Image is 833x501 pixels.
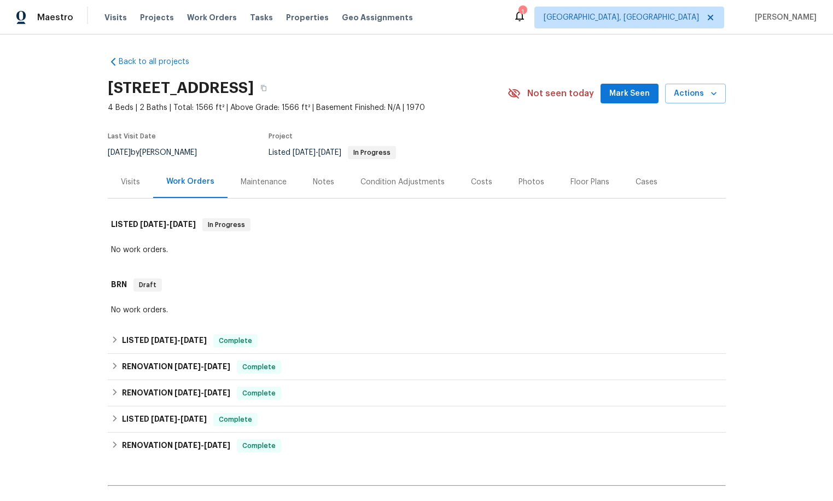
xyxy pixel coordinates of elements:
[111,244,723,255] div: No work orders.
[108,433,726,459] div: RENOVATION [DATE]-[DATE]Complete
[140,220,166,228] span: [DATE]
[140,12,174,23] span: Projects
[108,328,726,354] div: LISTED [DATE]-[DATE]Complete
[286,12,329,23] span: Properties
[293,149,341,156] span: -
[471,177,492,188] div: Costs
[122,413,207,426] h6: LISTED
[121,177,140,188] div: Visits
[174,441,230,449] span: -
[601,84,659,104] button: Mark Seen
[293,149,316,156] span: [DATE]
[180,336,207,344] span: [DATE]
[665,84,726,104] button: Actions
[108,133,156,139] span: Last Visit Date
[166,176,214,187] div: Work Orders
[674,87,717,101] span: Actions
[108,146,210,159] div: by [PERSON_NAME]
[108,56,213,67] a: Back to all projects
[238,362,280,372] span: Complete
[104,12,127,23] span: Visits
[360,177,445,188] div: Condition Adjustments
[108,207,726,242] div: LISTED [DATE]-[DATE]In Progress
[140,220,196,228] span: -
[318,149,341,156] span: [DATE]
[111,218,196,231] h6: LISTED
[313,177,334,188] div: Notes
[108,406,726,433] div: LISTED [DATE]-[DATE]Complete
[108,83,254,94] h2: [STREET_ADDRESS]
[203,219,249,230] span: In Progress
[151,415,207,423] span: -
[269,149,396,156] span: Listed
[151,336,177,344] span: [DATE]
[519,177,544,188] div: Photos
[609,87,650,101] span: Mark Seen
[214,414,257,425] span: Complete
[636,177,657,188] div: Cases
[269,133,293,139] span: Project
[151,415,177,423] span: [DATE]
[238,440,280,451] span: Complete
[750,12,817,23] span: [PERSON_NAME]
[204,363,230,370] span: [DATE]
[544,12,699,23] span: [GEOGRAPHIC_DATA], [GEOGRAPHIC_DATA]
[122,334,207,347] h6: LISTED
[108,380,726,406] div: RENOVATION [DATE]-[DATE]Complete
[214,335,257,346] span: Complete
[174,363,230,370] span: -
[174,389,230,397] span: -
[174,389,201,397] span: [DATE]
[241,177,287,188] div: Maintenance
[170,220,196,228] span: [DATE]
[174,441,201,449] span: [DATE]
[108,354,726,380] div: RENOVATION [DATE]-[DATE]Complete
[108,102,508,113] span: 4 Beds | 2 Baths | Total: 1566 ft² | Above Grade: 1566 ft² | Basement Finished: N/A | 1970
[254,78,273,98] button: Copy Address
[238,388,280,399] span: Complete
[527,88,594,99] span: Not seen today
[180,415,207,423] span: [DATE]
[108,267,726,302] div: BRN Draft
[250,14,273,21] span: Tasks
[342,12,413,23] span: Geo Assignments
[111,278,127,292] h6: BRN
[108,149,131,156] span: [DATE]
[204,441,230,449] span: [DATE]
[349,149,395,156] span: In Progress
[122,387,230,400] h6: RENOVATION
[122,439,230,452] h6: RENOVATION
[122,360,230,374] h6: RENOVATION
[37,12,73,23] span: Maestro
[570,177,609,188] div: Floor Plans
[151,336,207,344] span: -
[204,389,230,397] span: [DATE]
[111,305,723,316] div: No work orders.
[174,363,201,370] span: [DATE]
[135,279,161,290] span: Draft
[519,7,526,18] div: 1
[187,12,237,23] span: Work Orders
